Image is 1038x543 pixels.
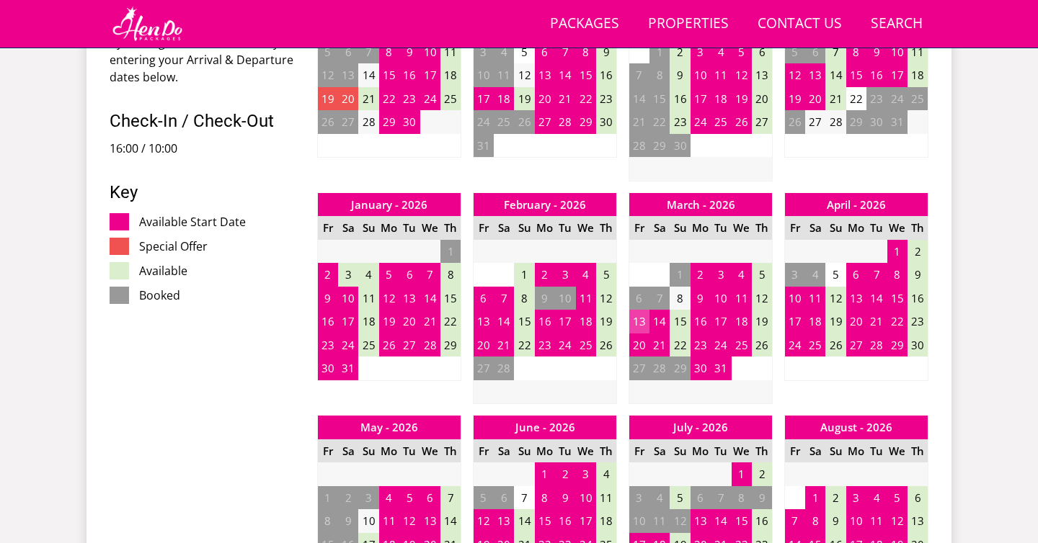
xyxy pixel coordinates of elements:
td: 26 [752,333,772,357]
td: 18 [732,310,752,333]
td: 9 [318,287,338,310]
a: Contact Us [752,8,848,40]
th: Th [908,216,928,240]
td: 17 [691,87,711,111]
td: 26 [318,110,338,134]
td: 20 [752,87,772,111]
td: 16 [670,87,690,111]
td: 14 [358,63,378,87]
td: 29 [379,110,399,134]
td: 20 [338,87,358,111]
td: 8 [887,263,908,287]
td: 21 [358,87,378,111]
td: 14 [629,87,649,111]
td: 30 [866,110,887,134]
td: 20 [474,333,494,357]
td: 22 [379,87,399,111]
td: 23 [908,310,928,333]
td: 5 [514,40,534,64]
td: 1 [670,263,690,287]
td: 29 [440,333,461,357]
td: 9 [596,40,616,64]
th: August - 2026 [785,416,928,439]
th: May - 2026 [318,416,461,439]
td: 9 [691,287,711,310]
td: 9 [908,263,928,287]
td: 1 [649,40,670,64]
td: 26 [825,333,846,357]
td: 3 [691,40,711,64]
td: 4 [576,263,596,287]
td: 16 [866,63,887,87]
th: Tu [399,216,420,240]
td: 12 [514,63,534,87]
td: 31 [338,356,358,380]
th: Mo [535,216,555,240]
td: 28 [629,134,649,158]
td: 17 [474,87,494,111]
a: Properties [642,8,735,40]
td: 15 [440,287,461,310]
td: 26 [785,110,805,134]
td: 14 [866,287,887,310]
td: 31 [711,356,731,380]
td: 14 [420,287,440,310]
td: 13 [338,63,358,87]
td: 29 [649,134,670,158]
th: Sa [494,439,514,463]
td: 4 [358,263,378,287]
td: 12 [318,63,338,87]
td: 18 [908,63,928,87]
td: 20 [629,333,649,357]
th: Sa [649,439,670,463]
td: 5 [785,40,805,64]
td: 29 [670,356,690,380]
th: We [420,439,440,463]
td: 24 [555,333,575,357]
td: 7 [629,63,649,87]
td: 22 [670,333,690,357]
th: We [887,216,908,240]
td: 9 [399,40,420,64]
td: 4 [494,40,514,64]
td: 13 [752,63,772,87]
td: 7 [555,40,575,64]
th: February - 2026 [474,193,617,217]
td: 15 [379,63,399,87]
td: 11 [908,40,928,64]
td: 7 [420,263,440,287]
td: 14 [494,310,514,333]
td: 26 [514,110,534,134]
td: 12 [825,287,846,310]
td: 20 [399,310,420,333]
td: 25 [440,87,461,111]
td: 25 [711,110,731,134]
td: 17 [338,310,358,333]
td: 27 [846,333,866,357]
dd: Available [139,262,306,279]
td: 11 [440,40,461,64]
dd: Special Offer [139,238,306,255]
td: 21 [825,87,846,111]
td: 13 [399,287,420,310]
td: 28 [825,110,846,134]
td: 8 [846,40,866,64]
th: Su [825,216,846,240]
th: Th [440,439,461,463]
td: 27 [535,110,555,134]
td: 22 [846,87,866,111]
td: 12 [752,287,772,310]
td: 2 [670,40,690,64]
th: Fr [629,216,649,240]
th: April - 2026 [785,193,928,217]
td: 27 [805,110,825,134]
td: 19 [825,310,846,333]
th: Fr [629,439,649,463]
td: 6 [846,263,866,287]
td: 5 [732,40,752,64]
td: 15 [887,287,908,310]
td: 11 [711,63,731,87]
th: Fr [785,216,805,240]
td: 9 [535,287,555,310]
td: 22 [576,87,596,111]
